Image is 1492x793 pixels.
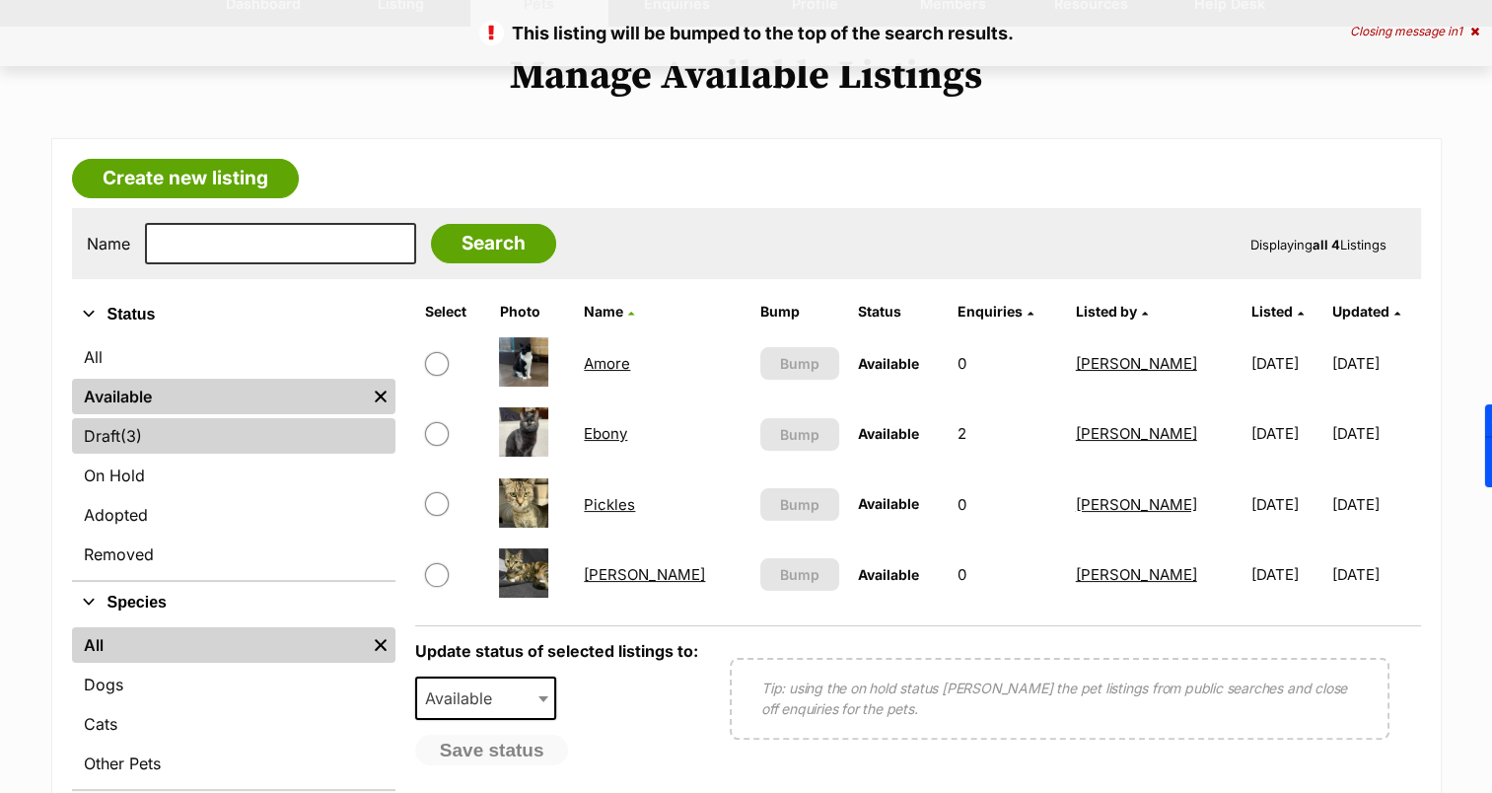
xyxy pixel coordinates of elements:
a: Name [584,303,634,320]
td: 0 [949,470,1065,539]
td: [DATE] [1332,329,1419,397]
div: Species [72,623,395,789]
span: Bump [780,424,819,445]
span: translation missing: en.admin.listings.index.attributes.enquiries [957,303,1022,320]
span: Bump [780,564,819,585]
a: All [72,339,395,375]
button: Species [72,590,395,615]
td: 2 [949,399,1065,468]
a: Amore [584,354,630,373]
a: Listed [1251,303,1304,320]
a: Draft [72,418,395,454]
a: Create new listing [72,159,299,198]
div: Status [72,335,395,580]
a: On Hold [72,458,395,493]
span: (3) [120,424,142,448]
a: Pickles [584,495,635,514]
a: [PERSON_NAME] [1076,424,1197,443]
button: Bump [760,347,840,380]
a: Dogs [72,667,395,702]
th: Status [849,296,947,327]
td: [DATE] [1332,541,1419,609]
a: [PERSON_NAME] [1076,565,1197,584]
td: [DATE] [1332,399,1419,468]
button: Save status [415,735,569,766]
span: Available [857,355,918,372]
a: [PERSON_NAME] [584,565,705,584]
a: [PERSON_NAME] [1076,495,1197,514]
span: Name [584,303,623,320]
label: Name [87,235,130,252]
a: All [72,627,366,663]
span: Available [857,566,918,583]
button: Bump [760,558,840,591]
span: Updated [1332,303,1389,320]
td: [DATE] [1243,470,1330,539]
a: Remove filter [366,379,395,414]
a: Remove filter [366,627,395,663]
a: [PERSON_NAME] [1076,354,1197,373]
a: Listed by [1076,303,1148,320]
a: Available [72,379,366,414]
button: Bump [760,418,840,451]
span: Available [857,425,918,442]
button: Bump [760,488,840,521]
a: Ebony [584,424,627,443]
td: [DATE] [1243,399,1330,468]
a: Removed [72,537,395,572]
a: Other Pets [72,746,395,781]
td: [DATE] [1332,470,1419,539]
span: Available [415,677,557,720]
p: This listing will be bumped to the top of the search results. [20,20,1472,46]
span: Available [857,495,918,512]
a: Cats [72,706,395,742]
a: Adopted [72,497,395,533]
input: Search [431,224,556,263]
span: 1 [1457,24,1462,38]
span: Bump [780,353,819,374]
div: Closing message in [1350,25,1479,38]
p: Tip: using the on hold status [PERSON_NAME] the pet listings from public searches and close off e... [761,678,1358,719]
a: Enquiries [957,303,1032,320]
button: Status [72,302,395,327]
a: Updated [1332,303,1400,320]
td: 0 [949,541,1065,609]
span: Bump [780,494,819,515]
span: Available [417,685,512,712]
td: [DATE] [1243,541,1330,609]
span: Displaying Listings [1250,237,1386,252]
label: Update status of selected listings to: [415,641,698,661]
th: Photo [491,296,574,327]
td: 0 [949,329,1065,397]
span: Listed by [1076,303,1137,320]
strong: all 4 [1313,237,1340,252]
th: Select [417,296,490,327]
span: Listed [1251,303,1293,320]
th: Bump [752,296,848,327]
td: [DATE] [1243,329,1330,397]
